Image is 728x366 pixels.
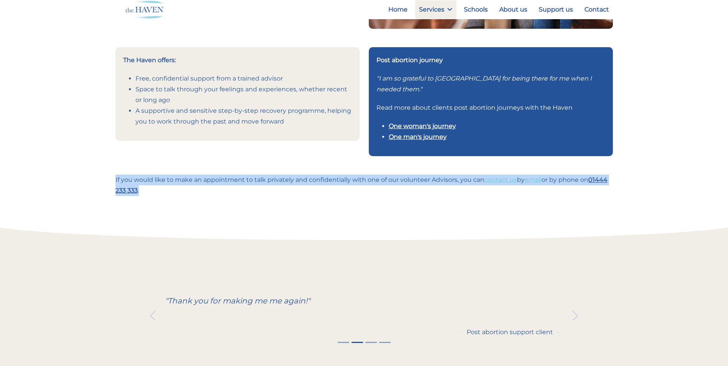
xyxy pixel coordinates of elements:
[165,327,563,338] div: Post abortion support client
[535,0,577,19] a: Support us
[376,56,443,64] strong: Post abortion journey
[135,106,352,127] li: A supportive and sensitive step-by-step recovery programme, helping you to work through the past ...
[135,84,352,106] li: Space to talk through your feelings and experiences, whether recent or long ago
[376,102,605,113] p: Read more about clients post abortion journeys with the Haven
[135,73,352,84] li: Free, confidential support from a trained advisor
[389,133,447,140] a: One man's journey
[338,338,349,347] button: 1
[484,176,517,183] a: contact us
[116,175,613,196] p: If you would like to make an appointment to talk privately and confidentially with one of our vol...
[376,73,605,95] p: "I am so grateful to [GEOGRAPHIC_DATA] for being there for me when I needed them."
[581,0,613,19] a: Contact
[123,56,176,64] strong: The Haven offers:
[415,0,456,19] a: Services
[379,338,391,347] button: 4
[165,294,563,308] p: "Thank you for making me me again!"
[525,176,541,183] a: email
[389,122,456,130] a: One woman's journey
[352,338,363,347] button: 2
[460,0,492,19] a: Schools
[116,176,607,194] a: 01444 233 333
[495,0,531,19] a: About us
[385,0,411,19] a: Home
[365,338,377,347] button: 3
